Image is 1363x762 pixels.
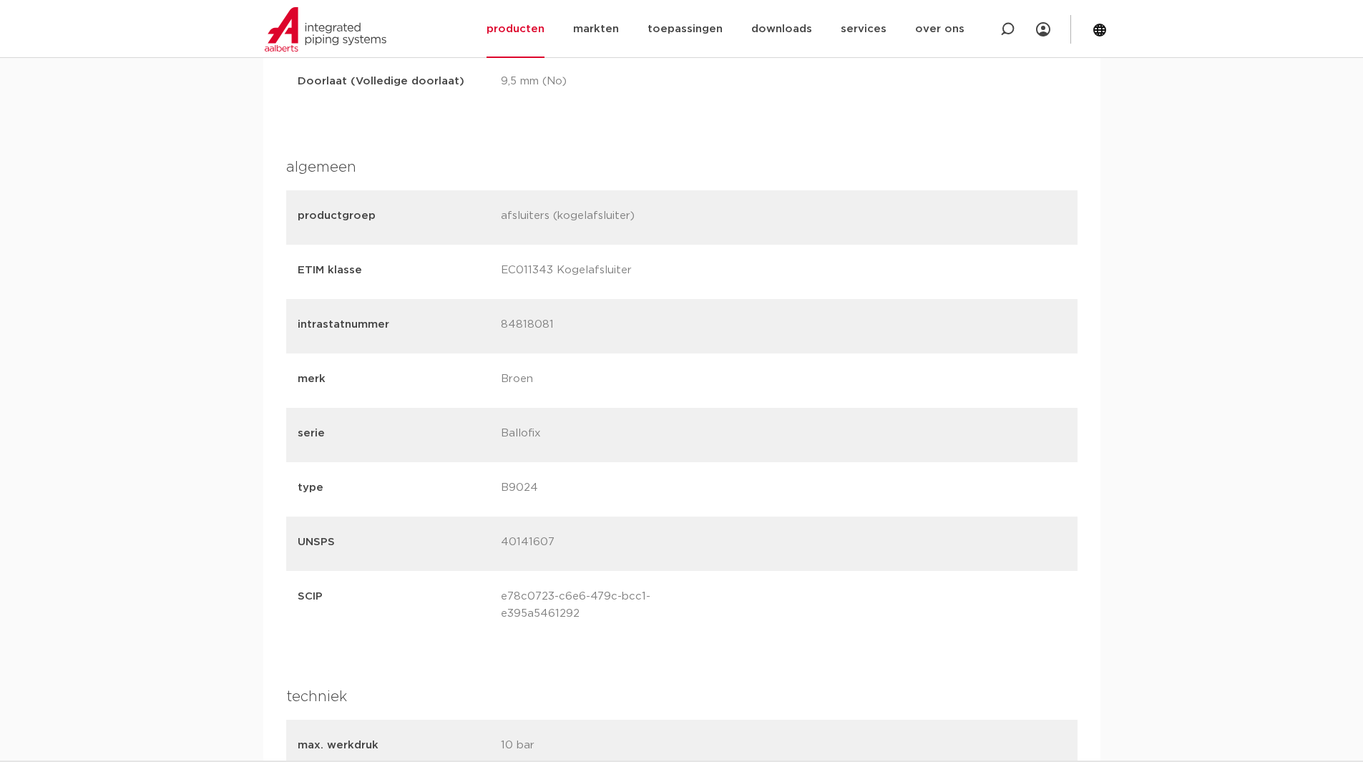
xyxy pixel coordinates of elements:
[501,737,693,757] p: 10 bar
[298,207,490,225] p: productgroep
[298,262,490,279] p: ETIM klasse
[298,425,490,442] p: serie
[501,534,693,554] p: 40141607
[501,316,693,336] p: 84818081
[298,316,490,333] p: intrastatnummer
[501,479,693,499] p: B9024
[501,262,693,282] p: EC011343 Kogelafsluiter
[298,73,490,90] p: Doorlaat (Volledige doorlaat)
[298,737,490,754] p: max. werkdruk
[286,685,1078,708] h4: techniek
[501,73,693,93] p: 9,5 mm (No)
[501,425,693,445] p: Ballofix
[501,371,693,391] p: Broen
[298,479,490,497] p: type
[286,156,1078,179] h4: algemeen
[298,371,490,388] p: merk
[298,588,490,620] p: SCIP
[501,588,693,622] p: e78c0723-c6e6-479c-bcc1-e395a5461292
[501,207,693,228] p: afsluiters (kogelafsluiter)
[298,534,490,551] p: UNSPS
